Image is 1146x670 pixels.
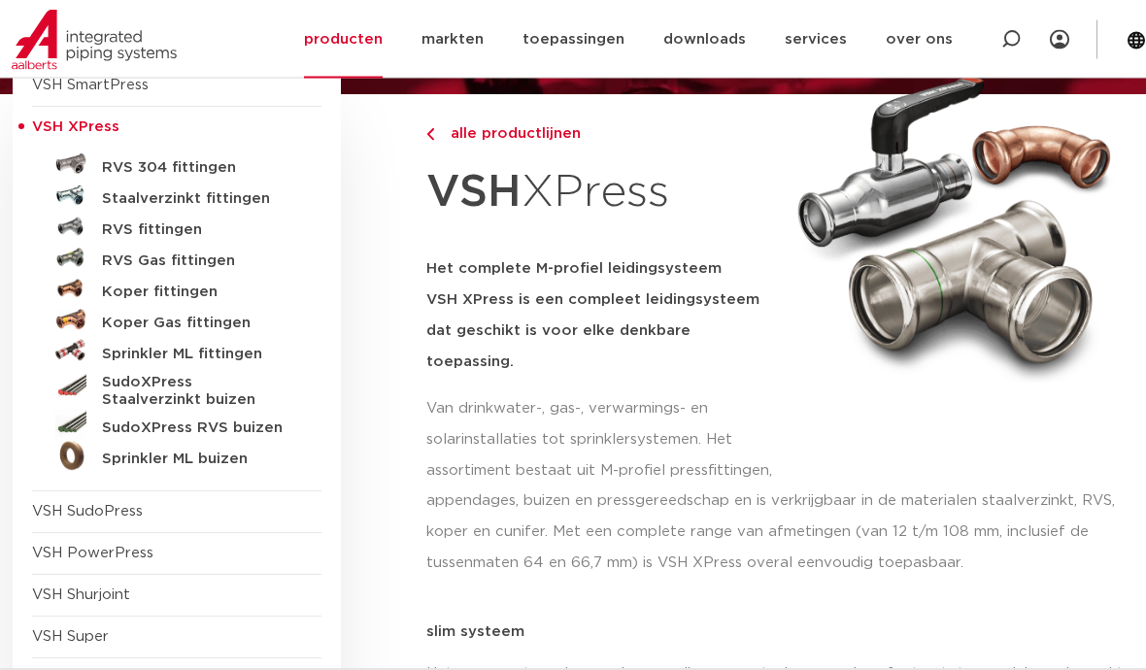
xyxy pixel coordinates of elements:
[32,79,149,93] a: VSH SmartPress
[32,547,153,561] a: VSH PowerPress
[102,347,294,364] h5: Sprinkler ML fittingen
[102,222,294,240] h5: RVS fittingen
[32,243,321,274] a: RVS Gas fittingen
[102,160,294,178] h5: RVS 304 fittingen
[32,588,130,603] a: VSH Shurjoint
[426,486,1133,580] p: appendages, buizen en pressgereedschap en is verkrijgbaar in de materialen staalverzinkt, RVS, ko...
[32,120,119,135] span: VSH XPress
[426,625,1133,640] p: slim systeem
[426,394,775,487] p: Van drinkwater-, gas-, verwarmings- en solarinstallaties tot sprinklersystemen. Het assortiment b...
[102,191,294,209] h5: Staalverzinkt fittingen
[439,127,581,142] span: alle productlijnen
[32,305,321,336] a: Koper Gas fittingen
[102,375,294,410] h5: SudoXPress Staalverzinkt buizen
[32,336,321,367] a: Sprinkler ML fittingen
[32,367,321,410] a: SudoXPress Staalverzinkt buizen
[102,253,294,271] h5: RVS Gas fittingen
[32,274,321,305] a: Koper fittingen
[32,505,143,519] a: VSH SudoPress
[426,129,434,142] img: chevron-right.svg
[32,181,321,212] a: Staalverzinkt fittingen
[102,316,294,333] h5: Koper Gas fittingen
[426,171,522,216] strong: VSH
[32,212,321,243] a: RVS fittingen
[32,630,109,645] a: VSH Super
[426,156,775,231] h1: XPress
[32,150,321,181] a: RVS 304 fittingen
[102,285,294,302] h5: Koper fittingen
[102,452,294,469] h5: Sprinkler ML buizen
[426,254,775,379] h5: Het complete M-profiel leidingsysteem VSH XPress is een compleet leidingsysteem dat geschikt is v...
[32,410,321,441] a: SudoXPress RVS buizen
[102,420,294,438] h5: SudoXPress RVS buizen
[32,441,321,472] a: Sprinkler ML buizen
[426,123,775,147] a: alle productlijnen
